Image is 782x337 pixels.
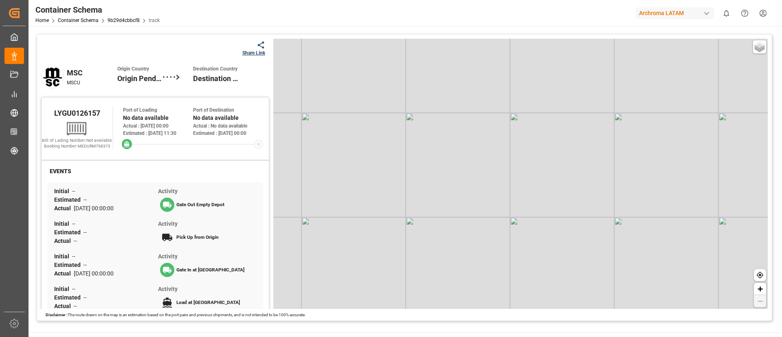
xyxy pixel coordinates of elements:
[754,283,766,295] a: Zoom in
[54,253,72,260] span: Initial
[108,18,140,23] a: 9b29d4cbbcf8
[736,4,754,22] button: Help Center
[54,294,83,301] span: Estimated
[54,205,74,211] span: Actual
[123,106,193,114] div: Port of Loading
[193,73,239,84] span: Destination Pending
[176,234,219,240] span: Pick Up from Origin
[42,138,112,143] div: Bill of Lading Number: Not available
[54,220,72,227] span: Initial
[193,106,263,114] div: Port of Destination
[54,286,72,292] span: Initial
[83,294,87,301] span: --
[636,5,717,21] button: Archroma LATAM
[74,238,77,244] span: --
[83,262,87,268] span: --
[54,188,72,194] span: Initial
[117,66,163,88] div: Origin Pending
[74,205,114,211] span: [DATE] 00:00:00
[67,80,80,86] span: MSCU
[54,262,83,268] span: Estimated
[753,40,766,53] a: Layers
[176,267,244,273] span: Gate In at [GEOGRAPHIC_DATA]
[42,143,112,149] div: Booking Number: MEDURM798373
[54,109,100,117] span: LYGU0126157
[123,114,193,122] div: No data available
[68,313,306,317] span: The route drawn on the map is an estimation based on the port pairs and previous shipments, and i...
[72,220,75,227] span: --
[158,253,178,260] span: Activity
[123,122,193,130] div: Actual : [DATE] 00:00
[176,300,240,305] span: Load at [GEOGRAPHIC_DATA]
[193,130,263,137] div: Estimated : [DATE] 00:00
[41,66,64,88] img: msc.png
[54,196,83,203] span: Estimated
[193,66,239,73] span: Destination Country
[117,73,163,84] span: Origin Pending
[67,67,117,78] div: MSC
[158,188,178,194] span: Activity
[193,66,239,88] div: Destination Pending
[35,4,160,16] div: Container Schema
[758,296,763,306] span: −
[47,166,74,176] div: EVENTS
[83,229,87,236] span: --
[54,229,83,236] span: Estimated
[242,49,265,57] div: Share Link
[176,202,224,207] span: Gate Out Empty Depot
[158,220,178,227] span: Activity
[193,114,263,122] div: No data available
[158,286,178,292] span: Activity
[123,130,193,137] div: Estimated : [DATE] 11:30
[46,313,68,317] span: Disclaimer :
[58,18,99,23] a: Container Schema
[74,303,77,309] span: --
[74,270,114,277] span: [DATE] 00:00:00
[54,238,74,244] span: Actual
[754,295,766,307] a: Zoom out
[758,284,763,294] span: +
[72,188,75,194] span: --
[636,7,714,19] div: Archroma LATAM
[717,4,736,22] button: show 0 new notifications
[72,286,75,292] span: --
[54,270,74,277] span: Actual
[35,18,49,23] a: Home
[83,196,87,203] span: --
[193,122,263,130] div: Actual : No data available
[117,66,163,73] span: Origin Country
[54,303,74,309] span: Actual
[72,253,75,260] span: --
